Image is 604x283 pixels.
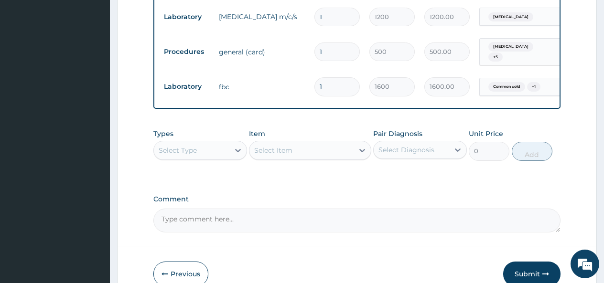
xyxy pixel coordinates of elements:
[153,130,173,138] label: Types
[157,5,180,28] div: Minimize live chat window
[50,53,161,66] div: Chat with us now
[159,8,214,26] td: Laboratory
[378,145,434,155] div: Select Diagnosis
[153,195,561,203] label: Comment
[214,7,310,26] td: [MEDICAL_DATA] m/c/s
[159,43,214,61] td: Procedures
[214,42,310,62] td: general (card)
[214,77,310,96] td: fbc
[159,146,197,155] div: Select Type
[55,82,132,178] span: We're online!
[18,48,39,72] img: d_794563401_company_1708531726252_794563401
[5,185,182,218] textarea: Type your message and hit 'Enter'
[488,52,503,62] span: + 5
[469,129,503,138] label: Unit Price
[512,142,552,161] button: Add
[488,12,533,22] span: [MEDICAL_DATA]
[488,82,525,92] span: Common cold
[159,78,214,95] td: Laboratory
[373,129,422,138] label: Pair Diagnosis
[527,82,540,92] span: + 1
[249,129,265,138] label: Item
